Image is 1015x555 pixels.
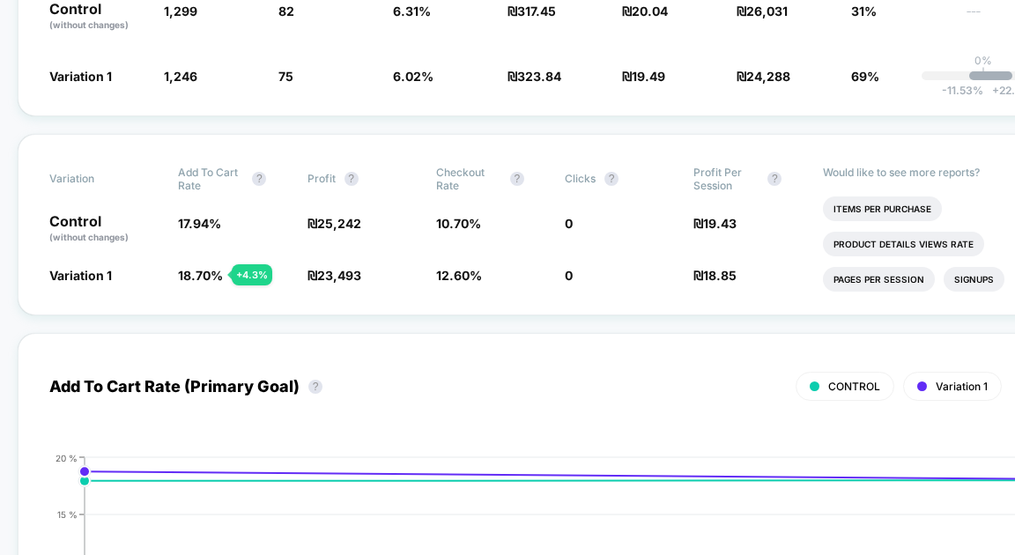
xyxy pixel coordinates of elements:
span: 26,031 [746,4,788,18]
span: 24,288 [746,69,790,84]
button: ? [345,172,359,186]
span: Variation 1 [936,380,988,393]
span: + [992,84,999,97]
span: 6.31 % [393,4,431,18]
span: Checkout Rate [436,166,501,192]
span: ₪ [693,216,737,231]
span: Variation 1 [49,69,112,84]
span: ₪ [307,216,361,231]
span: 69% [851,69,879,84]
button: ? [604,172,619,186]
span: ₪ [307,268,361,283]
span: 17.94 % [178,216,221,231]
span: Profit [307,172,336,185]
span: Variation 1 [49,268,112,283]
button: ? [510,172,524,186]
span: 323.84 [517,69,561,84]
span: 317.45 [517,4,556,18]
span: 23,493 [317,268,361,283]
li: Product Details Views Rate [823,232,984,256]
span: 19.49 [632,69,665,84]
span: (without changes) [49,232,129,242]
li: Signups [944,267,1004,292]
span: ₪ [737,4,788,18]
span: 31% [851,4,877,18]
p: | [982,67,985,80]
span: ₪ [507,4,556,18]
span: (without changes) [49,19,129,30]
span: 1,246 [164,69,197,84]
span: Add To Cart Rate [178,166,243,192]
span: 19.43 [703,216,737,231]
span: 0 [565,216,573,231]
button: ? [767,172,782,186]
span: ₪ [622,4,668,18]
span: 10.70 % [436,216,481,231]
p: Control [49,214,160,244]
span: 1,299 [164,4,197,18]
div: + 4.3 % [232,264,272,285]
tspan: 20 % [56,452,78,462]
span: 12.60 % [436,268,482,283]
p: Control [49,2,146,32]
span: Profit Per Session [693,166,759,192]
span: 0 [565,268,573,283]
span: ₪ [737,69,790,84]
p: 0% [974,54,992,67]
span: 18.70 % [178,268,223,283]
button: ? [252,172,266,186]
span: Variation [49,166,146,192]
span: Clicks [565,172,596,185]
span: ₪ [622,69,665,84]
button: ? [308,380,322,394]
span: CONTROL [828,380,880,393]
span: 18.85 [703,268,737,283]
span: ₪ [507,69,561,84]
span: 25,242 [317,216,361,231]
span: 20.04 [632,4,668,18]
span: ₪ [693,268,737,283]
li: Items Per Purchase [823,196,942,221]
span: -11.53 % [942,84,983,97]
span: 6.02 % [393,69,433,84]
span: 82 [278,4,294,18]
span: 75 [278,69,293,84]
li: Pages Per Session [823,267,935,292]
